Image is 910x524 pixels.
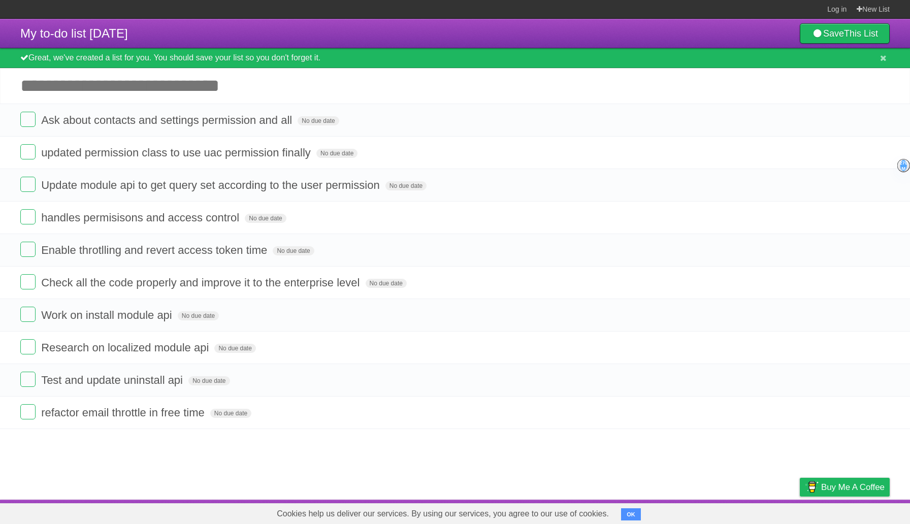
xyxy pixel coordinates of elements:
span: Work on install module api [41,309,175,321]
img: Buy me a coffee [805,478,819,496]
label: Done [20,372,36,387]
span: Research on localized module api [41,341,211,354]
span: Check all the code properly and improve it to the enterprise level [41,276,362,289]
span: My to-do list [DATE] [20,26,128,40]
label: Done [20,112,36,127]
span: Ask about contacts and settings permission and all [41,114,295,126]
label: Done [20,242,36,257]
a: About [665,502,686,521]
label: Done [20,177,36,192]
span: No due date [210,409,251,418]
label: Done [20,404,36,419]
span: No due date [385,181,427,190]
span: Cookies help us deliver our services. By using our services, you agree to our use of cookies. [267,504,619,524]
label: Done [20,144,36,159]
a: Buy me a coffee [800,478,890,497]
label: Done [20,339,36,354]
a: Suggest a feature [826,502,890,521]
span: refactor email throttle in free time [41,406,207,419]
a: SaveThis List [800,23,890,44]
span: Buy me a coffee [821,478,885,496]
span: No due date [298,116,339,125]
span: No due date [178,311,219,320]
button: OK [621,508,641,520]
a: Developers [698,502,739,521]
label: Done [20,307,36,322]
label: Done [20,209,36,224]
label: Done [20,274,36,289]
span: updated permission class to use uac permission finally [41,146,313,159]
b: This List [844,28,878,39]
span: Enable throtlling and revert access token time [41,244,270,256]
span: No due date [273,246,314,255]
span: No due date [366,279,407,288]
span: No due date [214,344,255,353]
span: No due date [188,376,230,385]
a: Privacy [787,502,813,521]
a: Terms [752,502,774,521]
span: Test and update uninstall api [41,374,185,386]
span: No due date [316,149,357,158]
span: Update module api to get query set according to the user permission [41,179,382,191]
span: No due date [245,214,286,223]
span: handles permisisons and access control [41,211,242,224]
